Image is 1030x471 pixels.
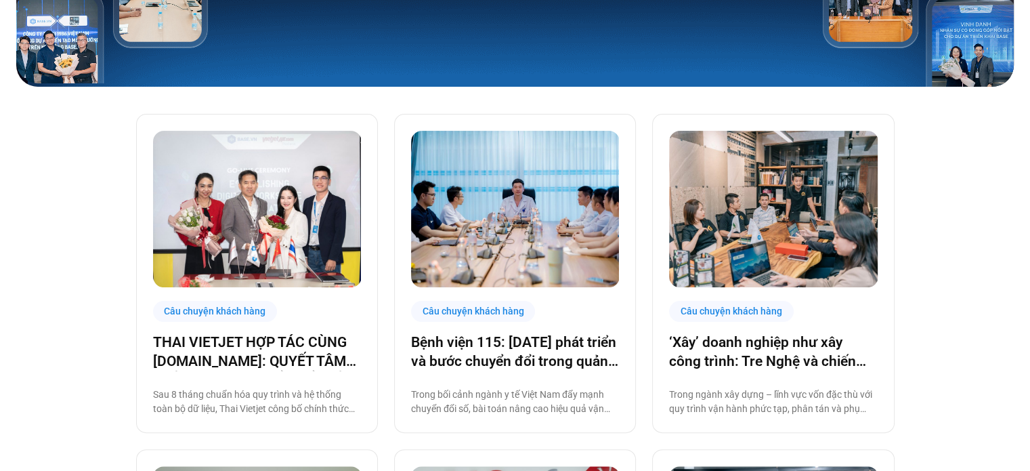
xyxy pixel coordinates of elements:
p: Trong bối cảnh ngành y tế Việt Nam đẩy mạnh chuyển đổi số, bài toán nâng cao hiệu quả vận hành đa... [411,388,619,416]
a: THAI VIETJET HỢP TÁC CÙNG [DOMAIN_NAME]: QUYẾT TÂM “CẤT CÁNH” CHUYỂN ĐỔI SỐ [153,333,361,371]
a: ‘Xây’ doanh nghiệp như xây công trình: Tre Nghệ và chiến lược chuyển đổi từ gốc [669,333,877,371]
p: Sau 8 tháng chuẩn hóa quy trình và hệ thống toàn bộ dữ liệu, Thai Vietjet công bố chính thức vận ... [153,388,361,416]
a: Bệnh viện 115: [DATE] phát triển và bước chuyển đổi trong quản trị bệnh viện tư nhân [411,333,619,371]
div: Câu chuyện khách hàng [153,301,278,322]
div: Câu chuyện khách hàng [411,301,536,322]
div: Câu chuyện khách hàng [669,301,794,322]
p: Trong ngành xây dựng – lĩnh vực vốn đặc thù với quy trình vận hành phức tạp, phân tán và phụ thuộ... [669,388,877,416]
